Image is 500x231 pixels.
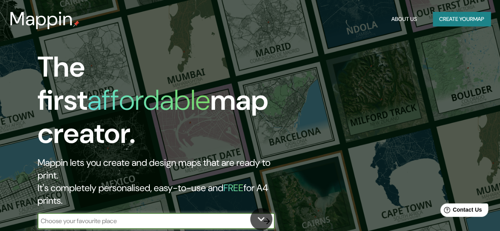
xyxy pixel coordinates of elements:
img: mappin-pin [73,21,79,27]
h3: Mappin [9,8,73,30]
h2: Mappin lets you create and design maps that are ready to print. It's completely personalised, eas... [38,156,288,207]
input: Choose your favourite place [38,216,259,225]
h5: FREE [223,182,243,194]
h1: affordable [87,82,210,118]
button: About Us [388,12,420,26]
iframe: Help widget launcher [430,200,491,222]
button: Create yourmap [433,12,491,26]
h1: The first map creator. [38,51,288,156]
